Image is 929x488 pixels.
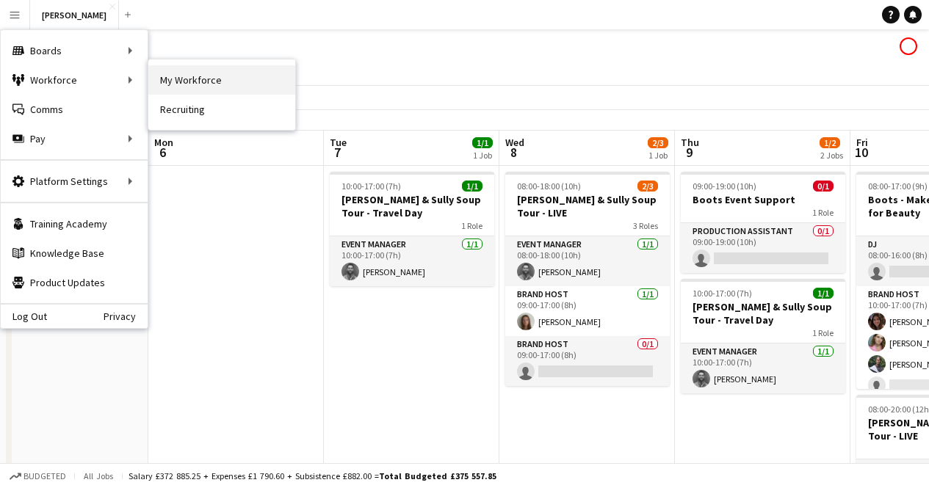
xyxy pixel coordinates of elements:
app-job-card: 10:00-17:00 (7h)1/1[PERSON_NAME] & Sully Soup Tour - Travel Day1 RoleEvent Manager1/110:00-17:00 ... [681,279,845,393]
span: Tue [330,136,347,149]
h3: [PERSON_NAME] & Sully Soup Tour - Travel Day [330,193,494,219]
app-card-role: Brand Host1/109:00-17:00 (8h)[PERSON_NAME] [505,286,670,336]
span: 1/1 [472,137,493,148]
span: 0/1 [813,181,834,192]
span: 2/3 [637,181,658,192]
span: Mon [154,136,173,149]
span: 1/1 [813,288,834,299]
div: 2 Jobs [820,150,843,161]
div: 1 Job [473,150,492,161]
a: Log Out [1,310,47,322]
app-card-role: Event Manager1/110:00-17:00 (7h)[PERSON_NAME] [330,236,494,286]
a: Privacy [104,310,148,322]
span: 08:00-18:00 (10h) [517,181,581,192]
a: My Workforce [148,65,295,95]
div: 1 Job [648,150,668,161]
app-job-card: 09:00-19:00 (10h)0/1Boots Event Support1 RoleProduction Assistant0/109:00-19:00 (10h) [681,172,845,273]
span: 10:00-17:00 (7h) [693,288,752,299]
span: 08:00-17:00 (9h) [868,181,928,192]
div: Boards [1,36,148,65]
button: [PERSON_NAME] [30,1,119,29]
span: 1 Role [812,327,834,338]
h3: [PERSON_NAME] & Sully Soup Tour - Travel Day [681,300,845,327]
span: 3 Roles [633,220,658,231]
app-user-avatar: Owen Phillips [900,37,917,55]
span: 10 [854,144,868,161]
h3: Boots Event Support [681,193,845,206]
h3: [PERSON_NAME] & Sully Soup Tour - LIVE [505,193,670,219]
span: 2/3 [648,137,668,148]
span: Wed [505,136,524,149]
a: Recruiting [148,95,295,124]
div: Salary £372 885.25 + Expenses £1 790.60 + Subsistence £882.00 = [129,470,496,481]
app-job-card: 08:00-18:00 (10h)2/3[PERSON_NAME] & Sully Soup Tour - LIVE3 RolesEvent Manager1/108:00-18:00 (10h... [505,172,670,386]
span: Thu [681,136,699,149]
a: Product Updates [1,268,148,297]
app-card-role: Event Manager1/108:00-18:00 (10h)[PERSON_NAME] [505,236,670,286]
app-card-role: Brand Host0/109:00-17:00 (8h) [505,336,670,386]
span: All jobs [81,470,116,481]
span: Budgeted [24,471,66,481]
span: 1/2 [820,137,840,148]
span: 09:00-19:00 (10h) [693,181,756,192]
a: Knowledge Base [1,238,148,268]
div: Workforce [1,65,148,95]
app-card-role: Event Manager1/110:00-17:00 (7h)[PERSON_NAME] [681,343,845,393]
span: Total Budgeted £375 557.85 [379,470,496,481]
span: Fri [856,136,868,149]
a: Training Academy [1,209,148,238]
button: Budgeted [7,468,68,484]
app-card-role: Production Assistant0/109:00-19:00 (10h) [681,223,845,273]
app-job-card: 10:00-17:00 (7h)1/1[PERSON_NAME] & Sully Soup Tour - Travel Day1 RoleEvent Manager1/110:00-17:00 ... [330,172,494,286]
span: 8 [503,144,524,161]
span: 1 Role [461,220,482,231]
a: Comms [1,95,148,124]
span: 6 [152,144,173,161]
div: Platform Settings [1,167,148,196]
span: 10:00-17:00 (7h) [341,181,401,192]
span: 1/1 [462,181,482,192]
span: 1 Role [812,207,834,218]
div: Pay [1,124,148,153]
span: 7 [328,144,347,161]
span: 9 [679,144,699,161]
